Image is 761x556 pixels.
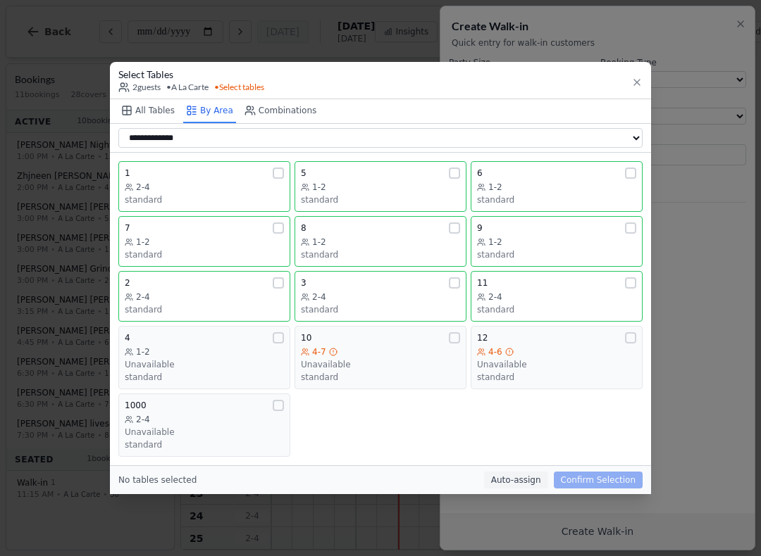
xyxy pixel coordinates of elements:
span: 2-4 [136,182,150,193]
button: Auto-assign [484,472,548,488]
span: 2-4 [136,414,150,425]
div: standard [301,372,460,383]
div: Unavailable [125,427,284,438]
div: standard [125,304,284,315]
button: 112-4standard [471,271,643,322]
span: 12 [477,332,488,343]
div: standard [125,194,284,206]
div: No tables selected [118,474,197,486]
span: 1 [125,168,130,179]
span: 5 [301,168,307,179]
button: By Area [183,99,236,123]
button: 71-2standard [118,216,290,267]
button: All Tables [118,99,178,123]
div: Unavailable [301,359,460,370]
span: 2-4 [312,291,326,303]
button: 104-7Unavailablestandard [295,326,466,389]
button: Confirm Selection [554,472,643,488]
button: 10002-4Unavailablestandard [118,393,290,457]
div: standard [125,249,284,260]
span: 4 [125,332,130,343]
div: standard [125,372,284,383]
div: standard [125,439,284,450]
button: Combinations [242,99,320,123]
button: 22-4standard [118,271,290,322]
div: standard [301,249,460,260]
div: standard [477,249,636,260]
span: 2-4 [488,291,502,303]
span: 3 [301,277,307,289]
div: standard [477,304,636,315]
div: standard [301,194,460,206]
button: 61-2standard [471,161,643,212]
span: 11 [477,277,488,289]
span: 1-2 [312,236,326,248]
span: 1-2 [136,346,150,358]
button: 12-4standard [118,161,290,212]
span: 6 [477,168,483,179]
span: 1-2 [488,236,502,248]
div: standard [477,372,636,383]
span: 10 [301,332,311,343]
div: Unavailable [125,359,284,370]
span: 1000 [125,400,147,411]
span: 7 [125,222,130,234]
span: 2 [125,277,130,289]
span: • Select tables [214,82,264,93]
div: Unavailable [477,359,636,370]
button: 91-2standard [471,216,643,267]
button: 51-2standard [295,161,466,212]
button: 81-2standard [295,216,466,267]
button: 41-2Unavailablestandard [118,326,290,389]
span: 4-6 [488,346,502,358]
button: 124-6Unavailablestandard [471,326,643,389]
div: standard [301,304,460,315]
span: 2-4 [136,291,150,303]
span: 9 [477,222,483,234]
span: 4-7 [312,346,326,358]
span: 2 guests [118,82,161,93]
span: 8 [301,222,307,234]
div: standard [477,194,636,206]
span: 1-2 [312,182,326,193]
span: 1-2 [136,236,150,248]
span: 1-2 [488,182,502,193]
button: 32-4standard [295,271,466,322]
span: • A La Carte [166,82,209,93]
h3: Select Tables [118,68,264,82]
